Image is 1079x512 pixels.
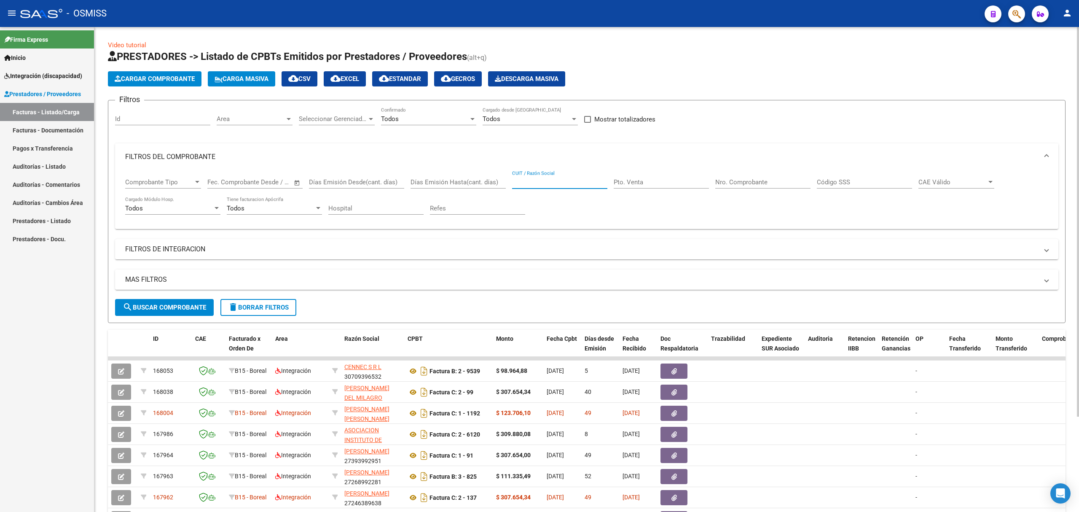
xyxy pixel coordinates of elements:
[115,94,144,105] h3: Filtros
[153,388,173,395] span: 168038
[227,205,244,212] span: Todos
[330,75,359,83] span: EXCEL
[344,362,401,380] div: 30709396532
[419,449,429,462] i: Descargar documento
[581,330,619,367] datatable-header-cell: Días desde Emisión
[429,389,473,396] strong: Factura C: 2 - 99
[275,410,311,416] span: Integración
[235,431,266,437] span: B15 - Boreal
[758,330,805,367] datatable-header-cell: Expediente SUR Asociado
[1062,8,1072,18] mat-icon: person
[235,388,266,395] span: B15 - Boreal
[488,71,565,86] button: Descarga Masiva
[805,330,845,367] datatable-header-cell: Auditoria
[543,330,581,367] datatable-header-cell: Fecha Cpbt
[585,410,591,416] span: 49
[344,490,389,497] span: [PERSON_NAME]
[419,470,429,483] i: Descargar documento
[493,330,543,367] datatable-header-cell: Monto
[108,51,467,62] span: PRESTADORES -> Listado de CPBTs Emitidos por Prestadores / Proveedores
[419,364,429,378] i: Descargar documento
[125,152,1038,162] mat-panel-title: FILTROS DEL COMPROBANTE
[623,494,640,501] span: [DATE]
[623,410,640,416] span: [DATE]
[379,73,389,84] mat-icon: cloud_download
[547,335,577,342] span: Fecha Cpbt
[208,71,275,86] button: Carga Masiva
[912,330,946,367] datatable-header-cell: OP
[585,494,591,501] span: 49
[496,388,531,395] strong: $ 307.654,34
[288,73,298,84] mat-icon: cloud_download
[429,368,480,375] strong: Factura B: 2 - 9539
[125,178,193,186] span: Comprobante Tipo
[150,330,192,367] datatable-header-cell: ID
[949,335,981,352] span: Fecha Transferido
[496,452,531,458] strong: $ 307.654,00
[623,431,640,437] span: [DATE]
[429,473,477,480] strong: Factura B: 3 - 825
[946,330,992,367] datatable-header-cell: Fecha Transferido
[344,427,389,472] span: ASOCIACION INSTITUTO DE ENSEÑANZA PRIMARIA [PERSON_NAME]
[344,335,379,342] span: Razón Social
[344,448,389,455] span: [PERSON_NAME]
[915,494,917,501] span: -
[293,178,302,188] button: Open calendar
[344,364,381,370] span: CENNEC S R L
[585,367,588,374] span: 5
[429,452,473,459] strong: Factura C: 1 - 91
[153,335,158,342] span: ID
[192,330,225,367] datatable-header-cell: CAE
[915,410,917,416] span: -
[275,494,311,501] span: Integración
[419,407,429,420] i: Descargar documento
[808,335,833,342] span: Auditoria
[496,367,527,374] strong: $ 98.964,88
[419,491,429,504] i: Descargar documento
[344,385,389,401] span: [PERSON_NAME] DEL MILAGRO
[441,75,475,83] span: Gecros
[344,383,401,401] div: 27377760110
[125,245,1038,254] mat-panel-title: FILTROS DE INTEGRACION
[918,178,987,186] span: CAE Válido
[1042,335,1079,342] span: Comprobante
[547,431,564,437] span: [DATE]
[496,335,513,342] span: Monto
[228,302,238,312] mat-icon: delete
[207,178,242,186] input: Fecha inicio
[547,473,564,480] span: [DATE]
[381,115,399,123] span: Todos
[115,269,1058,290] mat-expansion-panel-header: MAS FILTROS
[547,410,564,416] span: [DATE]
[330,73,341,84] mat-icon: cloud_download
[115,75,195,83] span: Cargar Comprobante
[585,335,614,352] span: Días desde Emisión
[282,71,317,86] button: CSV
[878,330,912,367] datatable-header-cell: Retención Ganancias
[344,447,401,464] div: 27393992951
[235,452,266,458] span: B15 - Boreal
[623,335,646,352] span: Fecha Recibido
[4,35,48,44] span: Firma Express
[547,367,564,374] span: [DATE]
[275,452,311,458] span: Integración
[341,330,404,367] datatable-header-cell: Razón Social
[379,75,421,83] span: Estandar
[429,410,480,417] strong: Factura C: 1 - 1192
[215,75,268,83] span: Carga Masiva
[585,473,591,480] span: 52
[108,71,201,86] button: Cargar Comprobante
[115,239,1058,259] mat-expansion-panel-header: FILTROS DE INTEGRACION
[115,299,214,316] button: Buscar Comprobante
[441,73,451,84] mat-icon: cloud_download
[496,410,531,416] strong: $ 123.706,10
[429,494,477,501] strong: Factura C: 2 - 137
[429,431,480,438] strong: Factura C: 2 - 6120
[275,335,288,342] span: Area
[585,452,591,458] span: 49
[344,426,401,443] div: 30638811630
[496,473,531,480] strong: $ 111.335,49
[623,367,640,374] span: [DATE]
[585,388,591,395] span: 40
[483,115,500,123] span: Todos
